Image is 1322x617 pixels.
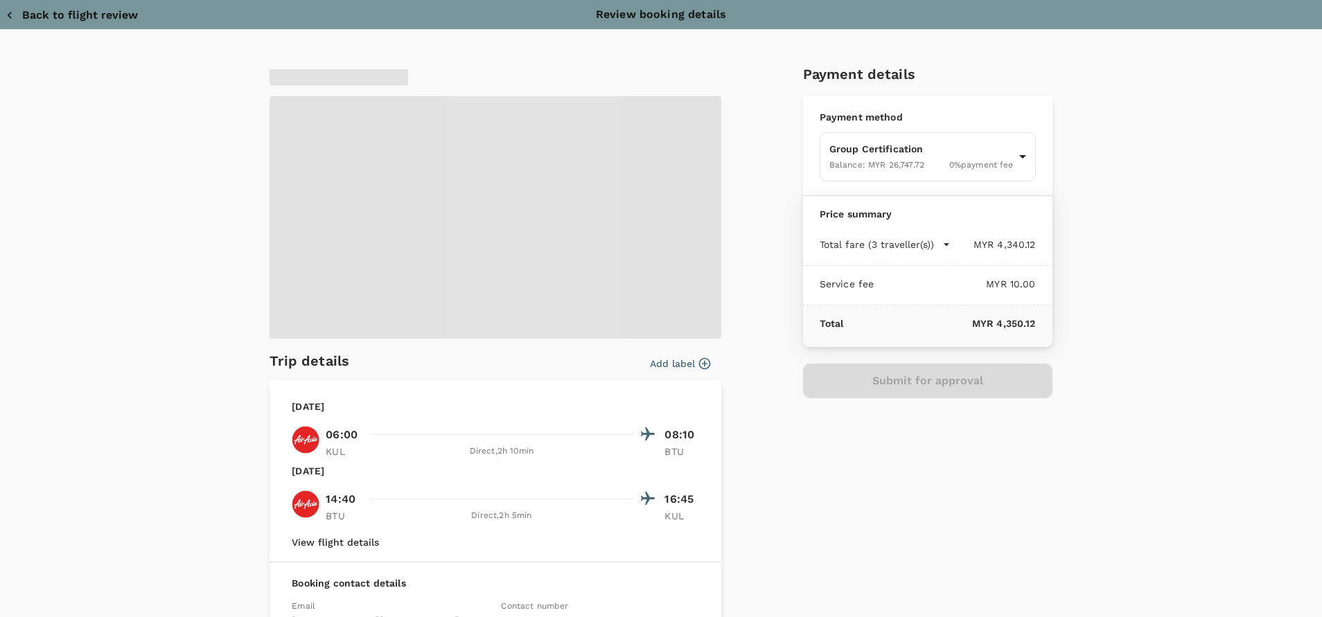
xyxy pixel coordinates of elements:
[596,6,726,23] p: Review booking details
[664,445,699,458] p: BTU
[501,601,568,611] span: Contact number
[292,490,319,518] img: AK
[664,427,699,443] p: 08:10
[292,576,699,590] p: Booking contact details
[292,400,324,413] p: [DATE]
[829,160,924,170] span: Balance : MYR 26,747.72
[820,110,1036,124] p: Payment method
[803,63,1052,85] h6: Payment details
[326,427,358,443] p: 06:00
[326,491,355,508] p: 14:40
[820,277,874,291] p: Service fee
[292,426,319,454] img: AK
[292,464,324,478] p: [DATE]
[949,160,1014,170] span: 0 % payment fee
[270,350,349,372] h6: Trip details
[820,238,951,251] button: Total fare (3 traveller(s))
[843,316,1035,330] p: MYR 4,350.12
[6,8,138,22] button: Back to flight review
[820,132,1036,181] div: Group CertificationBalance: MYR 26,747.720%payment fee
[292,601,315,611] span: Email
[820,238,934,251] p: Total fare (3 traveller(s))
[829,142,1014,156] p: Group Certification
[369,445,634,458] div: Direct , 2h 10min
[820,316,844,330] p: Total
[369,509,634,523] div: Direct , 2h 5min
[820,207,1036,221] p: Price summary
[326,509,360,523] p: BTU
[951,238,1036,251] p: MYR 4,340.12
[664,491,699,508] p: 16:45
[874,277,1035,291] p: MYR 10.00
[326,445,360,458] p: KUL
[664,509,699,523] p: KUL
[292,537,379,548] button: View flight details
[650,357,710,370] button: Add label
